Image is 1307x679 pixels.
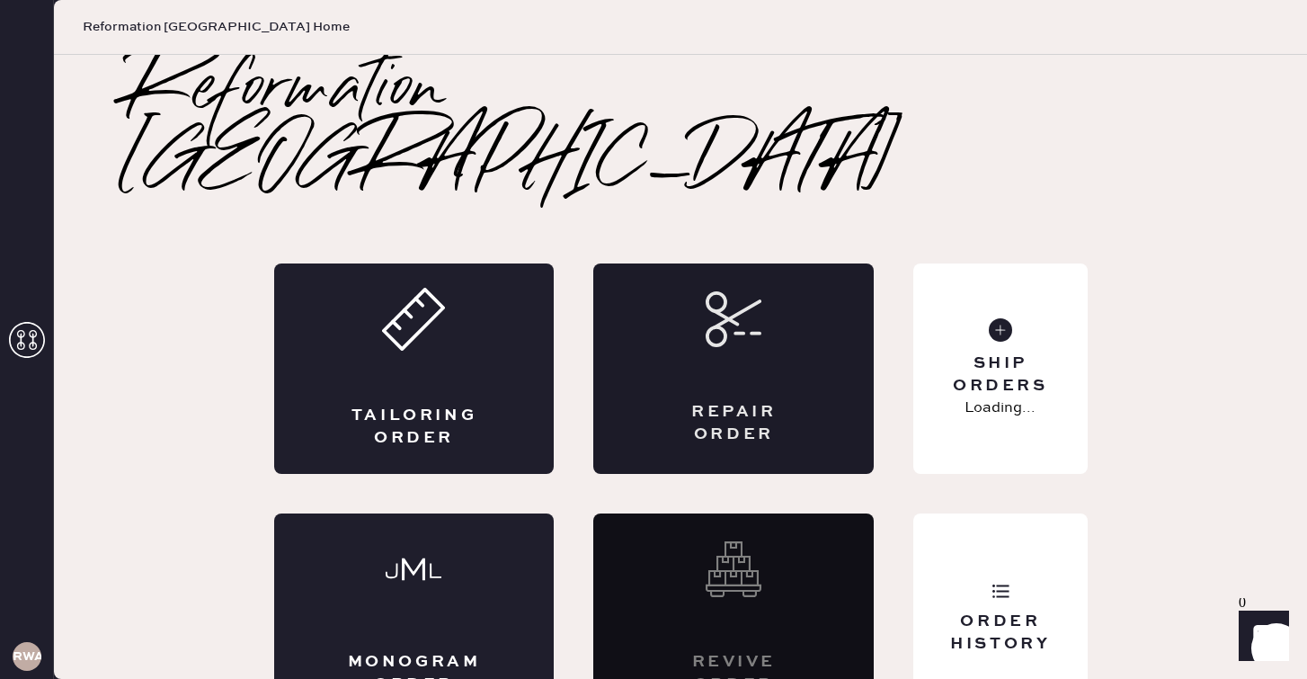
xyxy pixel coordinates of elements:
[665,401,802,446] div: Repair Order
[928,611,1072,656] div: Order History
[928,353,1072,398] div: Ship Orders
[965,398,1036,419] p: Loading...
[83,18,350,36] span: Reformation [GEOGRAPHIC_DATA] Home
[13,650,41,663] h3: RWA
[346,405,483,450] div: Tailoring Order
[1222,598,1299,675] iframe: Front Chat
[126,55,1235,199] h2: Reformation [GEOGRAPHIC_DATA]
